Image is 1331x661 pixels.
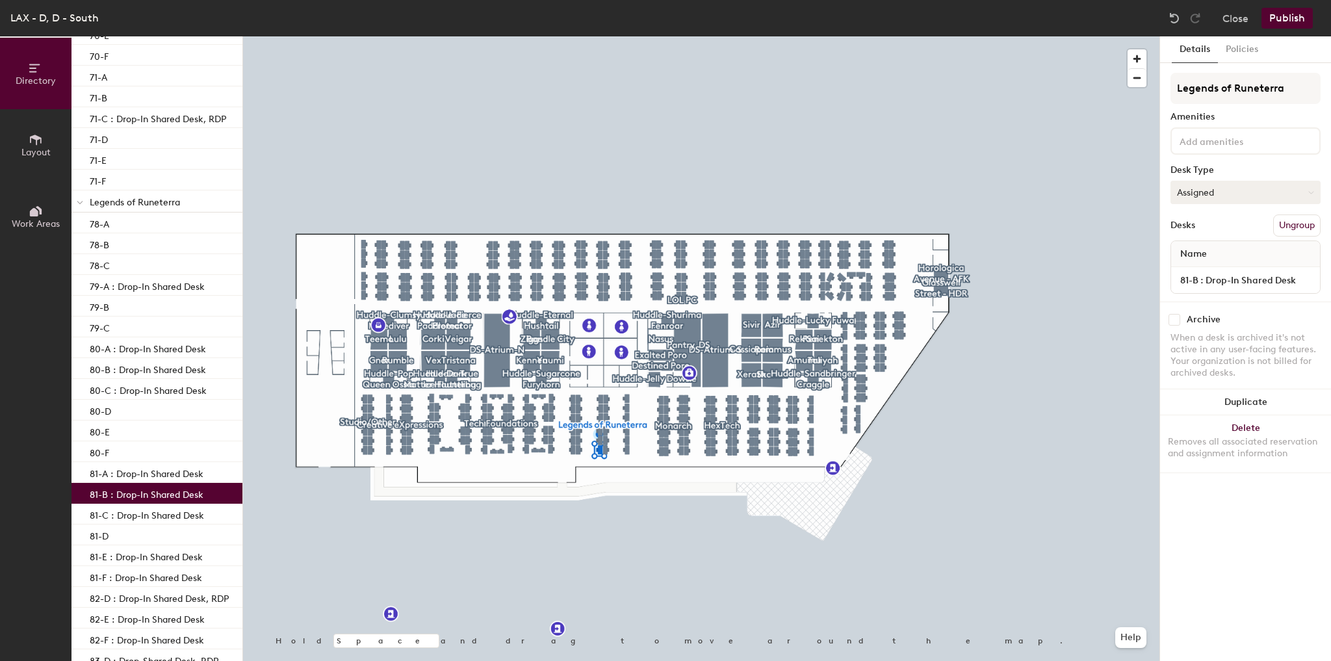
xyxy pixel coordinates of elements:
[90,110,226,125] p: 71-C : Drop-In Shared Desk, RDP
[1261,8,1313,29] button: Publish
[1170,181,1321,204] button: Assigned
[1170,165,1321,175] div: Desk Type
[90,631,204,646] p: 82-F : Drop-In Shared Desk
[1170,332,1321,379] div: When a desk is archived it's not active in any user-facing features. Your organization is not bil...
[90,131,108,146] p: 71-D
[1168,436,1323,460] div: Removes all associated reservation and assignment information
[90,527,109,542] p: 81-D
[1168,12,1181,25] img: Undo
[16,75,56,86] span: Directory
[90,444,109,459] p: 80-F
[90,506,204,521] p: 81-C : Drop-In Shared Desk
[90,197,180,208] span: Legends of Runeterra
[90,151,107,166] p: 71-E
[90,215,109,230] p: 78-A
[90,89,107,104] p: 71-B
[1174,271,1317,289] input: Unnamed desk
[90,569,202,584] p: 81-F : Drop-In Shared Desk
[90,610,205,625] p: 82-E : Drop-In Shared Desk
[10,10,99,26] div: LAX - D, D - South
[21,147,51,158] span: Layout
[1115,627,1146,648] button: Help
[90,423,110,438] p: 80-E
[90,402,111,417] p: 80-D
[12,218,60,229] span: Work Areas
[90,47,109,62] p: 70-F
[90,298,109,313] p: 79-B
[90,340,206,355] p: 80-A : Drop-In Shared Desk
[1177,133,1294,148] input: Add amenities
[1218,36,1266,63] button: Policies
[90,172,106,187] p: 71-F
[1160,415,1331,473] button: DeleteRemoves all associated reservation and assignment information
[90,465,203,480] p: 81-A : Drop-In Shared Desk
[90,361,206,376] p: 80-B : Drop-In Shared Desk
[90,486,203,500] p: 81-B : Drop-In Shared Desk
[90,278,205,292] p: 79-A : Drop-In Shared Desk
[1170,112,1321,122] div: Amenities
[1273,214,1321,237] button: Ungroup
[1189,12,1202,25] img: Redo
[90,236,109,251] p: 78-B
[1160,389,1331,415] button: Duplicate
[1174,242,1213,266] span: Name
[1170,220,1195,231] div: Desks
[1172,36,1218,63] button: Details
[1187,315,1221,325] div: Archive
[90,68,107,83] p: 71-A
[1222,8,1248,29] button: Close
[90,382,207,396] p: 80-C : Drop-In Shared Desk
[90,257,110,272] p: 78-C
[90,319,110,334] p: 79-C
[90,548,203,563] p: 81-E : Drop-In Shared Desk
[90,590,229,604] p: 82-D : Drop-In Shared Desk, RDP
